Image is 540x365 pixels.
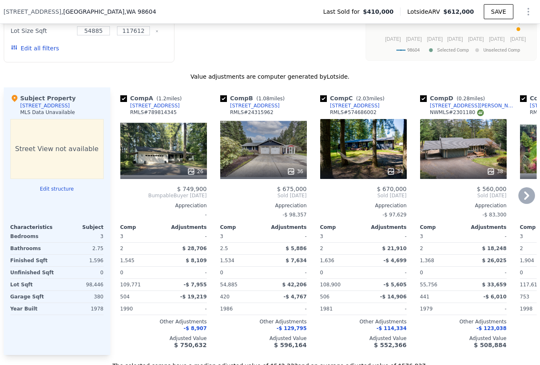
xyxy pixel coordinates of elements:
[120,224,164,231] div: Comp
[130,102,180,109] div: [STREET_ADDRESS]
[383,212,407,218] span: -$ 97,629
[420,233,423,239] span: 3
[120,282,141,288] span: 109,771
[10,94,76,102] div: Subject Property
[165,267,207,278] div: -
[120,258,134,263] span: 1,545
[374,342,406,348] span: $ 552,366
[465,231,507,242] div: -
[265,303,307,315] div: -
[59,231,104,242] div: 3
[220,233,224,239] span: 3
[383,258,406,263] span: -$ 4,699
[10,231,55,242] div: Bedrooms
[220,303,262,315] div: 1986
[420,282,438,288] span: 55,756
[320,282,341,288] span: 108,900
[286,246,306,251] span: $ 5,886
[320,270,324,276] span: 0
[57,224,104,231] div: Subject
[130,109,177,116] div: RMLS # 789814345
[220,258,234,263] span: 1,534
[159,96,167,102] span: 1.2
[286,258,306,263] span: $ 7,634
[320,303,362,315] div: 1981
[320,258,334,263] span: 1,636
[376,325,406,331] span: -$ 114,334
[4,7,62,16] span: [STREET_ADDRESS]
[120,233,124,239] span: 3
[483,47,520,53] text: Unselected Comp
[320,335,407,342] div: Adjusted Value
[20,109,75,116] div: MLS Data Unavailable
[482,282,507,288] span: $ 33,659
[320,202,407,209] div: Appreciation
[483,294,506,300] span: -$ 6,010
[120,243,162,254] div: 2
[253,96,288,102] span: ( miles)
[220,335,307,342] div: Adjusted Value
[220,192,307,199] span: Sold [DATE]
[380,294,407,300] span: -$ 14,906
[230,102,280,109] div: [STREET_ADDRESS]
[165,303,207,315] div: -
[11,25,72,37] div: Lot Size Sqft
[520,233,523,239] span: 3
[230,109,274,116] div: RMLS # 24315962
[10,291,55,303] div: Garage Sqft
[437,47,469,53] text: Selected Comp
[463,224,507,231] div: Adjustments
[385,36,401,42] text: [DATE]
[220,224,264,231] div: Comp
[120,202,207,209] div: Appreciation
[420,258,434,263] span: 1,368
[320,94,388,102] div: Comp C
[365,303,407,315] div: -
[220,102,280,109] a: [STREET_ADDRESS]
[220,243,262,254] div: 2.5
[180,294,207,300] span: -$ 19,219
[220,270,224,276] span: 0
[406,36,422,42] text: [DATE]
[59,291,104,303] div: 380
[487,167,503,176] div: 38
[468,36,484,42] text: [DATE]
[187,167,203,176] div: 26
[482,246,507,251] span: $ 18,248
[124,8,156,15] span: , WA 98604
[59,267,104,278] div: 0
[220,94,288,102] div: Comp B
[474,342,506,348] span: $ 508,884
[320,224,363,231] div: Comp
[59,255,104,266] div: 1,596
[477,186,506,192] span: $ 560,000
[363,7,394,16] span: $410,000
[365,267,407,278] div: -
[186,258,207,263] span: $ 8,109
[484,4,513,19] button: SAVE
[10,243,55,254] div: Bathrooms
[184,325,207,331] span: -$ 8,907
[11,44,59,52] button: Edit all filters
[274,342,306,348] span: $ 596,164
[220,282,238,288] span: 54,885
[220,294,230,300] span: 420
[420,303,462,315] div: 1979
[10,119,104,179] div: Street View not available
[10,303,55,315] div: Year Built
[258,96,269,102] span: 1.08
[420,94,488,102] div: Comp D
[61,7,156,16] span: , [GEOGRAPHIC_DATA]
[220,202,307,209] div: Appreciation
[477,109,484,116] img: NWMLS Logo
[510,36,526,42] text: [DATE]
[120,303,162,315] div: 1990
[420,335,507,342] div: Adjusted Value
[483,212,507,218] span: -$ 83,300
[358,96,369,102] span: 2.03
[420,270,423,276] span: 0
[453,96,488,102] span: ( miles)
[447,36,463,42] text: [DATE]
[320,233,324,239] span: 3
[10,186,104,192] button: Edit structure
